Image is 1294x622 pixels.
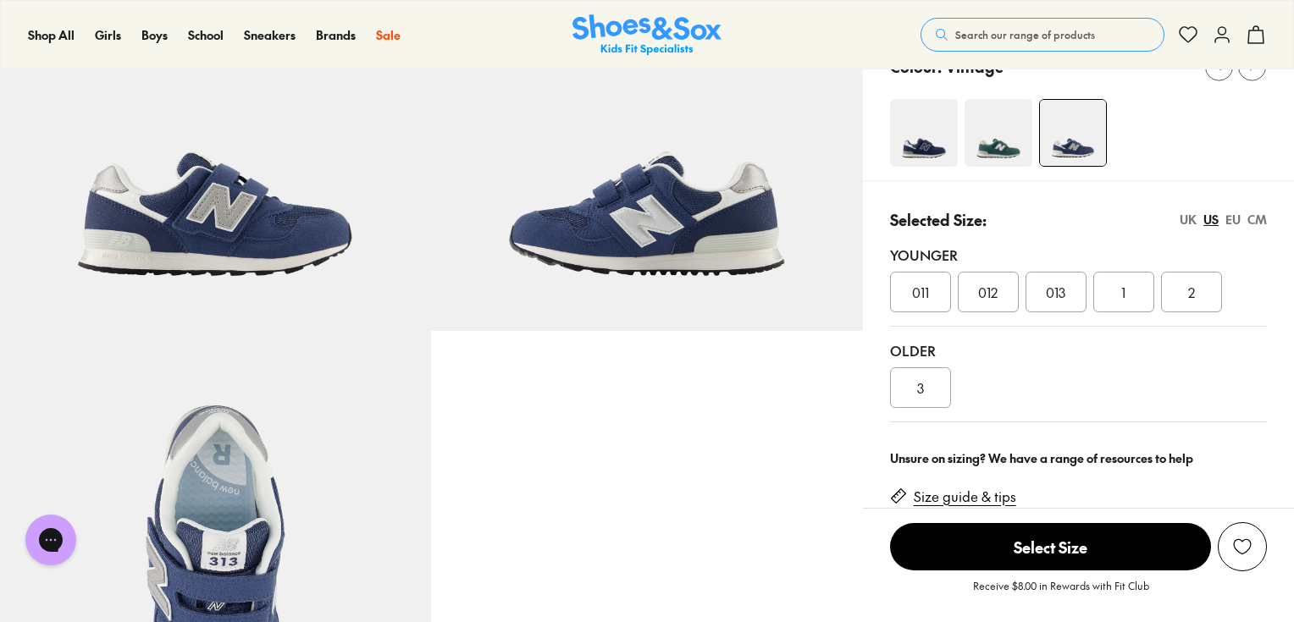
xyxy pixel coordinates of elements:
button: Select Size [890,522,1211,571]
span: School [188,26,224,43]
span: Search our range of products [955,27,1095,42]
a: Sneakers [244,26,296,44]
button: Search our range of products [921,18,1164,52]
iframe: Gorgias live chat messenger [17,509,85,571]
div: Younger [890,245,1267,265]
div: EU [1225,211,1241,228]
span: 011 [912,282,929,302]
p: Selected Size: [890,208,987,231]
div: UK [1180,211,1197,228]
span: Shop All [28,26,75,43]
div: Older [890,340,1267,361]
a: Brands [316,26,356,44]
span: 012 [978,282,998,302]
span: Sale [376,26,401,43]
img: 4-551739_1 [1040,100,1106,166]
div: Unsure on sizing? We have a range of resources to help [890,449,1267,467]
span: 013 [1046,282,1065,302]
a: Girls [95,26,121,44]
span: 2 [1188,282,1195,302]
a: Shoes & Sox [572,14,722,56]
a: Boys [141,26,168,44]
span: Sneakers [244,26,296,43]
span: 3 [917,377,924,398]
div: US [1203,211,1219,228]
span: Brands [316,26,356,43]
span: 1 [1121,282,1125,302]
a: School [188,26,224,44]
button: Add to Wishlist [1218,522,1267,571]
a: Shop All [28,26,75,44]
a: Sale [376,26,401,44]
span: Boys [141,26,168,43]
a: Size guide & tips [914,487,1016,506]
span: Girls [95,26,121,43]
img: 4-498972_1 [890,99,958,167]
img: SNS_Logo_Responsive.svg [572,14,722,56]
p: Receive $8.00 in Rewards with Fit Club [973,578,1149,608]
span: Select Size [890,523,1211,570]
div: CM [1247,211,1267,228]
img: 4-551107_1 [965,99,1032,167]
